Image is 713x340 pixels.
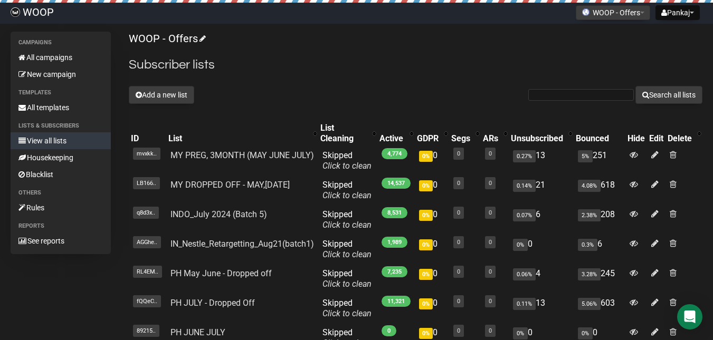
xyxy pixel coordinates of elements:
[382,325,396,336] span: 0
[419,298,433,309] span: 0%
[11,187,111,199] li: Others
[322,180,372,200] span: Skipped
[133,295,161,307] span: fQQeC..
[415,205,449,235] td: 0
[382,207,407,218] span: 8,531
[322,268,372,289] span: Skipped
[481,121,509,146] th: ARs: No sort applied, activate to apply an ascending sort
[489,268,492,275] a: 0
[483,133,498,144] div: ARs
[419,210,433,221] span: 0%
[576,133,623,144] div: Bounced
[322,279,372,289] a: Click to clean
[168,133,308,144] div: List
[509,176,574,205] td: 21
[419,328,433,339] span: 0%
[578,150,593,162] span: 5%
[489,209,492,216] a: 0
[170,239,314,249] a: IN_Nestle_Retargetting_Aug21(batch1)
[574,235,625,264] td: 6
[489,239,492,246] a: 0
[511,133,563,144] div: Unsubscribed
[513,180,536,192] span: 0.14%
[415,121,449,146] th: GDPR: No sort applied, activate to apply an ascending sort
[170,150,314,160] a: MY PREG, 3MONTH (MAY JUNE JULY)
[578,180,601,192] span: 4.08%
[11,132,111,149] a: View all lists
[415,146,449,176] td: 0
[509,264,574,294] td: 4
[419,151,433,162] span: 0%
[382,266,407,277] span: 7,235
[668,133,692,144] div: Delete
[11,99,111,116] a: All templates
[666,121,702,146] th: Delete: No sort applied, activate to apply an ascending sort
[322,161,372,171] a: Click to clean
[457,209,460,216] a: 0
[574,264,625,294] td: 245
[379,133,404,144] div: Active
[576,5,650,20] button: WOOP - Offers
[449,121,481,146] th: Segs: No sort applied, activate to apply an ascending sort
[322,190,372,200] a: Click to clean
[322,308,372,318] a: Click to clean
[509,121,574,146] th: Unsubscribed: No sort applied, activate to apply an ascending sort
[574,294,625,323] td: 603
[322,150,372,171] span: Skipped
[415,294,449,323] td: 0
[647,121,666,146] th: Edit: No sort applied, sorting is disabled
[625,121,647,146] th: Hide: No sort applied, sorting is disabled
[489,327,492,334] a: 0
[11,7,20,17] img: 4d925a9fe92a8a7b5f21e009425b0952
[129,121,166,146] th: ID: No sort applied, sorting is disabled
[451,133,470,144] div: Segs
[322,249,372,259] a: Click to clean
[11,199,111,216] a: Rules
[457,268,460,275] a: 0
[509,235,574,264] td: 0
[170,180,290,190] a: MY DROPPED OFF - MAY,[DATE]
[578,327,593,339] span: 0%
[578,268,601,280] span: 3.28%
[513,209,536,221] span: 0.07%
[322,209,372,230] span: Skipped
[320,123,367,144] div: List Cleaning
[322,239,372,259] span: Skipped
[649,133,663,144] div: Edit
[489,180,492,187] a: 0
[133,236,161,248] span: AGGhe..
[628,133,645,144] div: Hide
[578,298,601,310] span: 5.06%
[170,268,272,278] a: PH May June - Dropped off
[133,148,160,160] span: mvxkk..
[513,150,536,162] span: 0.27%
[489,298,492,305] a: 0
[417,133,439,144] div: GDPR
[509,205,574,235] td: 6
[635,86,702,104] button: Search all lists
[677,304,702,329] div: Open Intercom Messenger
[166,121,318,146] th: List: No sort applied, activate to apply an ascending sort
[11,66,111,83] a: New campaign
[419,239,433,250] span: 0%
[318,121,377,146] th: List Cleaning: No sort applied, activate to apply an ascending sort
[457,180,460,187] a: 0
[11,149,111,166] a: Housekeeping
[457,150,460,157] a: 0
[11,166,111,183] a: Blacklist
[574,146,625,176] td: 251
[11,86,111,99] li: Templates
[322,220,372,230] a: Click to clean
[11,232,111,249] a: See reports
[133,177,160,189] span: LB166..
[129,32,204,45] a: WOOP - Offers
[382,148,407,159] span: 4,774
[382,178,411,189] span: 14,537
[457,298,460,305] a: 0
[419,180,433,191] span: 0%
[133,325,159,337] span: 89215..
[322,298,372,318] span: Skipped
[415,264,449,294] td: 0
[170,209,267,219] a: INDO_July 2024 (Batch 5)
[129,86,194,104] button: Add a new list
